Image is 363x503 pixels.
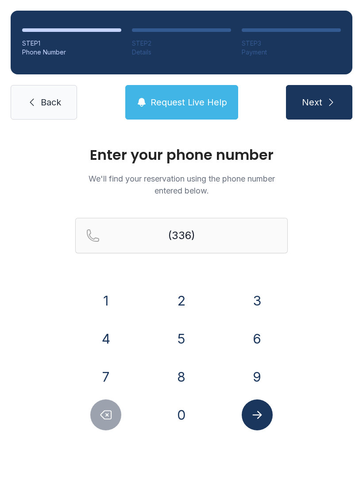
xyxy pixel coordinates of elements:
div: Details [132,48,231,57]
div: STEP 3 [242,39,341,48]
button: 3 [242,285,273,316]
p: We'll find your reservation using the phone number entered below. [75,173,288,197]
input: Reservation phone number [75,218,288,253]
button: 4 [90,323,121,354]
button: 5 [166,323,197,354]
button: Delete number [90,399,121,430]
button: Submit lookup form [242,399,273,430]
button: 6 [242,323,273,354]
h1: Enter your phone number [75,148,288,162]
div: STEP 1 [22,39,121,48]
div: STEP 2 [132,39,231,48]
span: Back [41,96,61,108]
button: 0 [166,399,197,430]
span: Next [302,96,322,108]
button: 1 [90,285,121,316]
button: 9 [242,361,273,392]
button: 7 [90,361,121,392]
div: Payment [242,48,341,57]
button: 8 [166,361,197,392]
div: Phone Number [22,48,121,57]
span: Request Live Help [151,96,227,108]
button: 2 [166,285,197,316]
